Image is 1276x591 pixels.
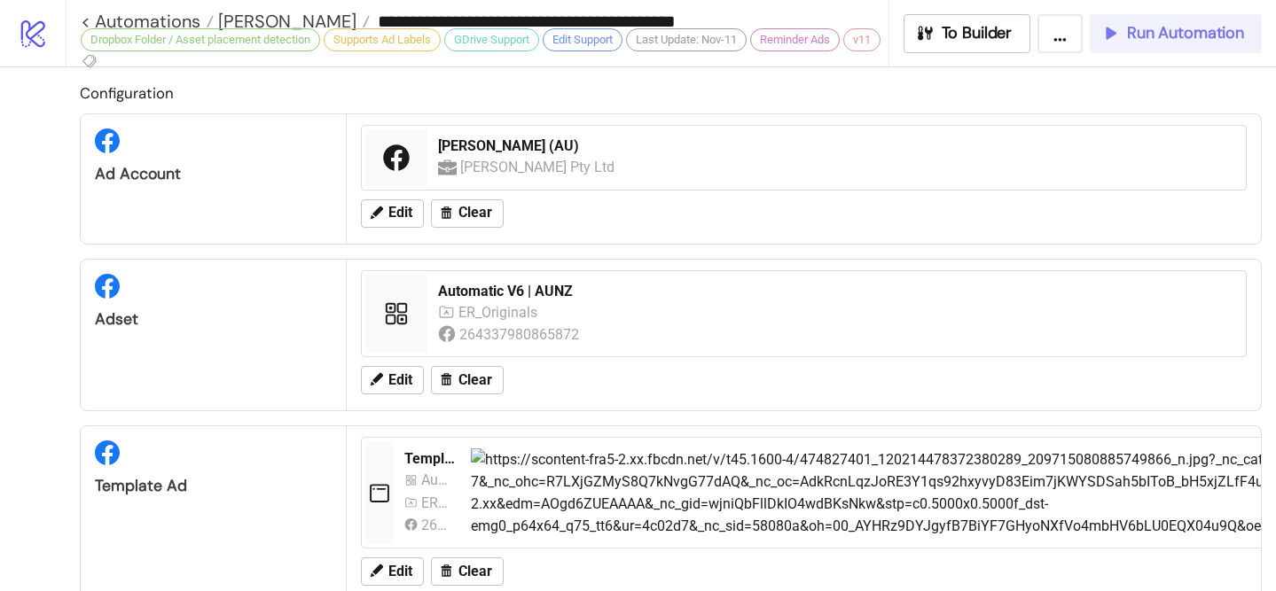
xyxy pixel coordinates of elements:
div: Template [404,449,457,469]
span: To Builder [942,23,1013,43]
div: GDrive Support [444,28,539,51]
a: < Automations [81,12,214,30]
button: ... [1037,14,1083,53]
div: Edit Support [543,28,622,51]
div: ER_Originals [458,301,542,323]
button: Clear [431,366,504,394]
span: [PERSON_NAME] [214,10,356,33]
button: Edit [361,557,424,586]
div: Adset [95,309,332,330]
div: Last Update: Nov-11 [626,28,747,51]
div: [PERSON_NAME] (AU) [438,136,1235,156]
div: Automatic V6 | AUNZ [438,282,1235,301]
span: Clear [458,372,492,388]
a: [PERSON_NAME] [214,12,370,30]
button: Clear [431,199,504,228]
div: 264337980865872 [421,514,450,536]
button: To Builder [904,14,1031,53]
div: Ad Account [95,164,332,184]
span: Edit [388,205,412,221]
div: v11 [843,28,881,51]
div: Reminder Ads [750,28,840,51]
div: 264337980865872 [459,323,583,346]
h2: Configuration [80,82,1262,105]
div: [PERSON_NAME] Pty Ltd [460,156,617,178]
span: Edit [388,372,412,388]
div: Automatic V1 [421,469,450,491]
button: Edit [361,199,424,228]
button: Run Automation [1090,14,1262,53]
div: Supports Ad Labels [324,28,441,51]
span: Clear [458,205,492,221]
span: Run Automation [1127,23,1244,43]
span: Edit [388,564,412,579]
span: Clear [458,564,492,579]
div: Template Ad [95,476,332,496]
button: Edit [361,366,424,394]
button: Clear [431,557,504,586]
div: ER_Originals [421,492,450,514]
div: Dropbox Folder / Asset placement detection [81,28,320,51]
